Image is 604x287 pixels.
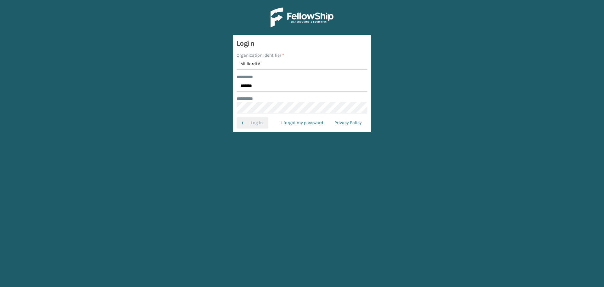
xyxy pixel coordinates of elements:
[237,52,284,59] label: Organization Identifier
[329,117,367,129] a: Privacy Policy
[237,117,268,129] button: Log In
[271,8,333,27] img: Logo
[237,39,367,48] h3: Login
[276,117,329,129] a: I forgot my password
